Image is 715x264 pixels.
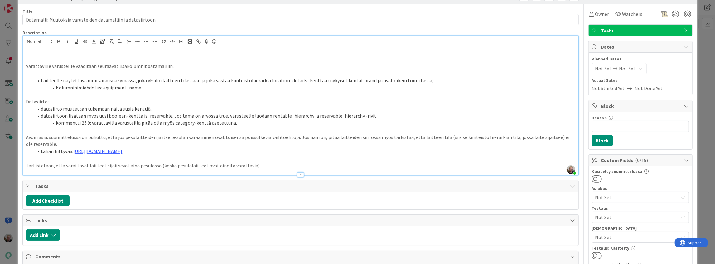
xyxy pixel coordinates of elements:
button: Block [592,135,613,146]
p: Varattaville varusteille vaaditaan seuraavat lisäkolumnit datamalliin. [26,63,575,70]
span: Comments [35,253,567,260]
li: kommentti 25.9: varattavilla varusteilla pitää olla myös category-kenttä asetettuna. [33,119,575,127]
span: Watchers [622,10,643,18]
span: Not Started Yet [592,84,625,92]
li: Kolumninimiehdotus: equipment_name [33,84,575,91]
p: Avoin asia: suunnittelussa on puhuttu, että jos pesulaitteiden ja itse pesulan varaaminen ovat to... [26,134,575,148]
p: Tarkistetaan, että varattavat laitteet sijaitsevat aina pesulassa (koska pesulalaitteet ovat aino... [26,162,575,169]
img: p6a4HZyo4Mr4c9ktn731l0qbKXGT4cnd.jpg [567,165,575,174]
div: Testaus: Käsitelty [592,246,689,250]
li: Laitteelle näytettävä nimi varausnäkymässä, joka yksilöi laitteen tilassaan ja joka vastaa kiinte... [33,77,575,84]
span: Dates [601,43,681,50]
span: ( 0/15 ) [635,157,648,163]
span: Tasks [35,182,567,190]
li: tähän liittyvää: [33,148,575,155]
span: Owner [595,10,609,18]
label: Title [22,8,32,14]
span: Links [35,217,567,224]
button: Add Checklist [26,195,70,206]
button: Add Link [26,229,60,241]
span: Not Set [595,194,678,201]
span: Custom Fields [601,156,681,164]
span: Block [601,102,681,110]
div: [DEMOGRAPHIC_DATA] [592,226,689,230]
span: Not Set [595,233,678,241]
div: Käsitelty suunnittelussa [592,169,689,174]
label: Reason [592,115,607,121]
span: Taski [601,26,681,34]
span: Actual Dates [592,77,689,84]
span: Support [13,1,28,8]
span: Not Set [619,65,636,72]
span: Not Done Yet [635,84,663,92]
span: Description [22,30,47,36]
span: Planned Dates [592,56,689,62]
span: Not Set [595,214,678,221]
span: Not Set [595,65,612,72]
input: type card name here... [22,14,578,25]
li: datasiirto muutetaan tukemaan näitä uusia kenttiä. [33,105,575,113]
div: Testaus [592,206,689,210]
li: datasiirtoon lisätään myös uusi boolean-kenttä is_reservable. Jos tämä on arvossa true, varusteel... [33,112,575,119]
p: Datasiirto: [26,98,575,105]
a: [URL][DOMAIN_NAME] [73,148,122,154]
div: Asiakas [592,186,689,190]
